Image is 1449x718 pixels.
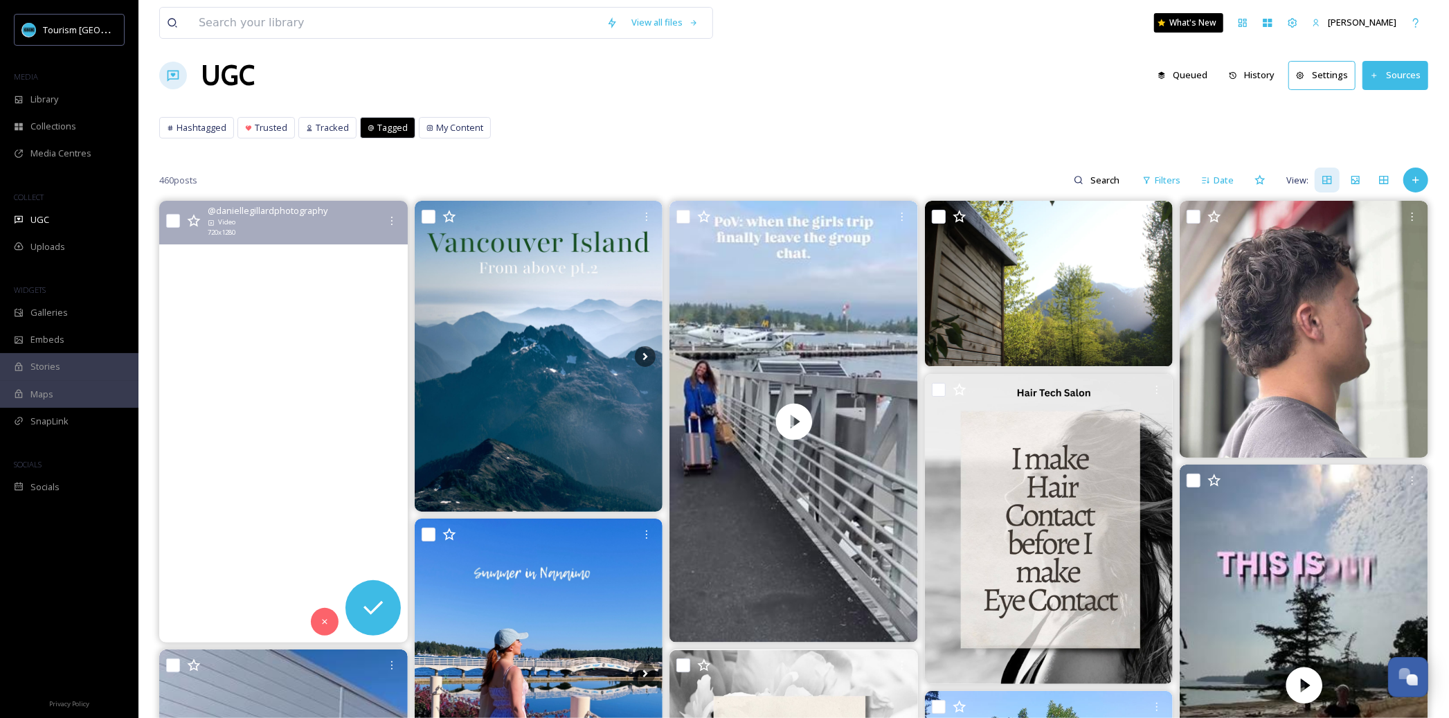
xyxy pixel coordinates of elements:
[159,174,197,187] span: 460 posts
[30,415,69,428] span: SnapLink
[14,192,44,202] span: COLLECT
[208,204,327,217] span: @ daniellegillardphotography
[1305,9,1403,36] a: [PERSON_NAME]
[30,306,68,319] span: Galleries
[1180,201,1428,458] img: A great mens cut by Toni our New Talent Stylist. Loving this wavy West coast Mullet look. Very Va...
[925,374,1173,684] img: ❤️❤️Stylist life, we are all about your hair. ❤️❤️ The Hair Tech Girls hairtechnanaimo www.hairte...
[669,201,918,643] video: When the girls trip finally makes it out of the group chat…. tourismnanaimo hulloferries . . #van...
[14,71,38,82] span: MEDIA
[1388,657,1428,697] button: Open Chat
[1083,166,1128,194] input: Search
[1288,61,1362,89] a: Settings
[30,333,64,346] span: Embeds
[30,147,91,160] span: Media Centres
[925,201,1173,366] img: As summer slowly fades and the first hints of fall creep into the air, there’s something magical ...
[14,459,42,469] span: SOCIALS
[43,23,167,36] span: Tourism [GEOGRAPHIC_DATA]
[1222,62,1289,89] a: History
[22,23,36,37] img: tourism_nanaimo_logo.jpeg
[49,694,89,711] a: Privacy Policy
[415,201,663,511] img: Here is the second part of my sea planes photos! This time more mountains and land! The ones with...
[1154,13,1223,33] a: What's New
[669,201,918,643] img: thumbnail
[30,213,49,226] span: UGC
[208,228,235,237] span: 720 x 1280
[30,360,60,373] span: Stories
[1151,62,1215,89] button: Queued
[1222,62,1282,89] button: History
[1328,16,1396,28] span: [PERSON_NAME]
[255,121,287,134] span: Trusted
[1151,62,1222,89] a: Queued
[30,481,60,494] span: Socials
[377,121,408,134] span: Tagged
[30,120,76,133] span: Collections
[30,388,53,401] span: Maps
[201,55,255,96] a: UGC
[316,121,349,134] span: Tracked
[1288,61,1356,89] button: Settings
[1286,174,1308,187] span: View:
[1155,174,1180,187] span: Filters
[1214,174,1234,187] span: Date
[218,217,235,227] span: Video
[30,240,65,253] span: Uploads
[177,121,226,134] span: Hashtagged
[624,9,705,36] a: View all files
[30,93,58,106] span: Library
[1362,61,1428,89] button: Sources
[159,201,408,643] video: Had a short but awesome trip to Vancouver Island this weekend with Javi! I got to show him island...
[192,8,600,38] input: Search your library
[49,699,89,708] span: Privacy Policy
[14,285,46,295] span: WIDGETS
[436,121,483,134] span: My Content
